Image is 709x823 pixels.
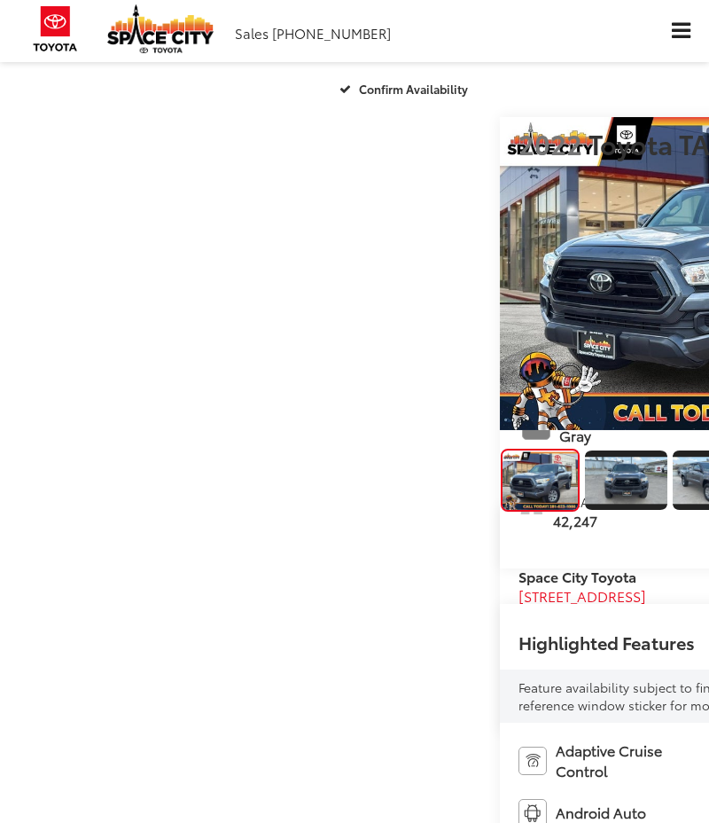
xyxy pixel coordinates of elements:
[330,73,483,104] button: Confirm Availability
[235,23,269,43] span: Sales
[556,803,646,823] span: Android Auto
[272,23,391,43] span: [PHONE_NUMBER]
[585,449,667,512] a: Expand Photo 1
[107,4,214,53] img: Space City Toyota
[518,747,547,775] img: Adaptive Cruise Control
[359,81,468,97] span: Confirm Availability
[501,449,580,512] a: Expand Photo 0
[518,124,582,162] span: 2022
[503,451,579,509] img: 2022 Toyota TACOMA SR SR
[556,741,701,781] span: Adaptive Cruise Control
[553,511,606,531] span: 42,247
[518,632,695,652] h2: Highlighted Features
[584,457,668,504] img: 2022 Toyota TACOMA SR SR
